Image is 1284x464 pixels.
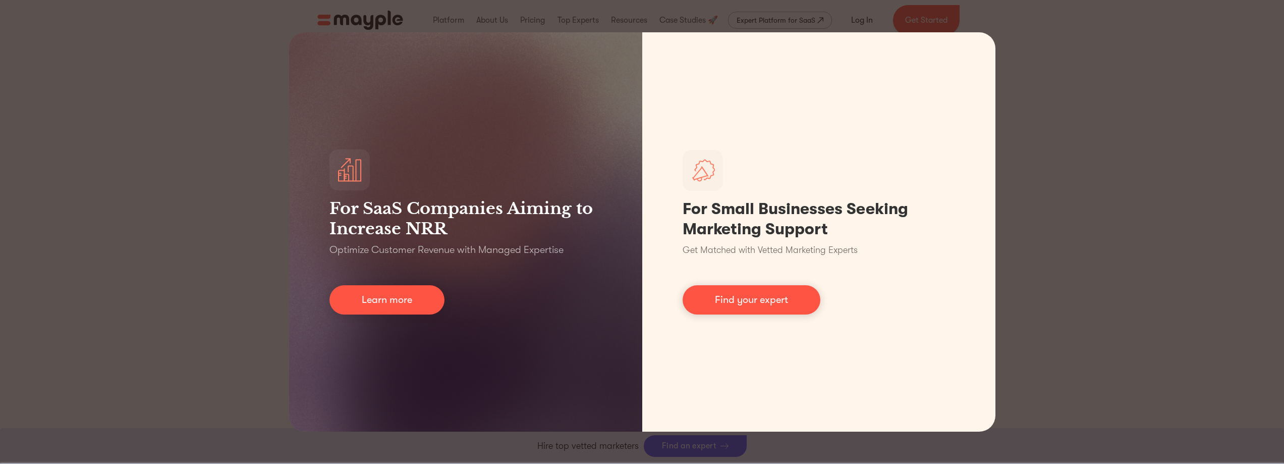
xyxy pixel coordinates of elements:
[329,243,564,257] p: Optimize Customer Revenue with Managed Expertise
[683,243,858,257] p: Get Matched with Vetted Marketing Experts
[329,198,602,239] h3: For SaaS Companies Aiming to Increase NRR
[683,285,820,315] a: Find your expert
[683,199,955,239] h1: For Small Businesses Seeking Marketing Support
[329,285,444,315] a: Learn more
